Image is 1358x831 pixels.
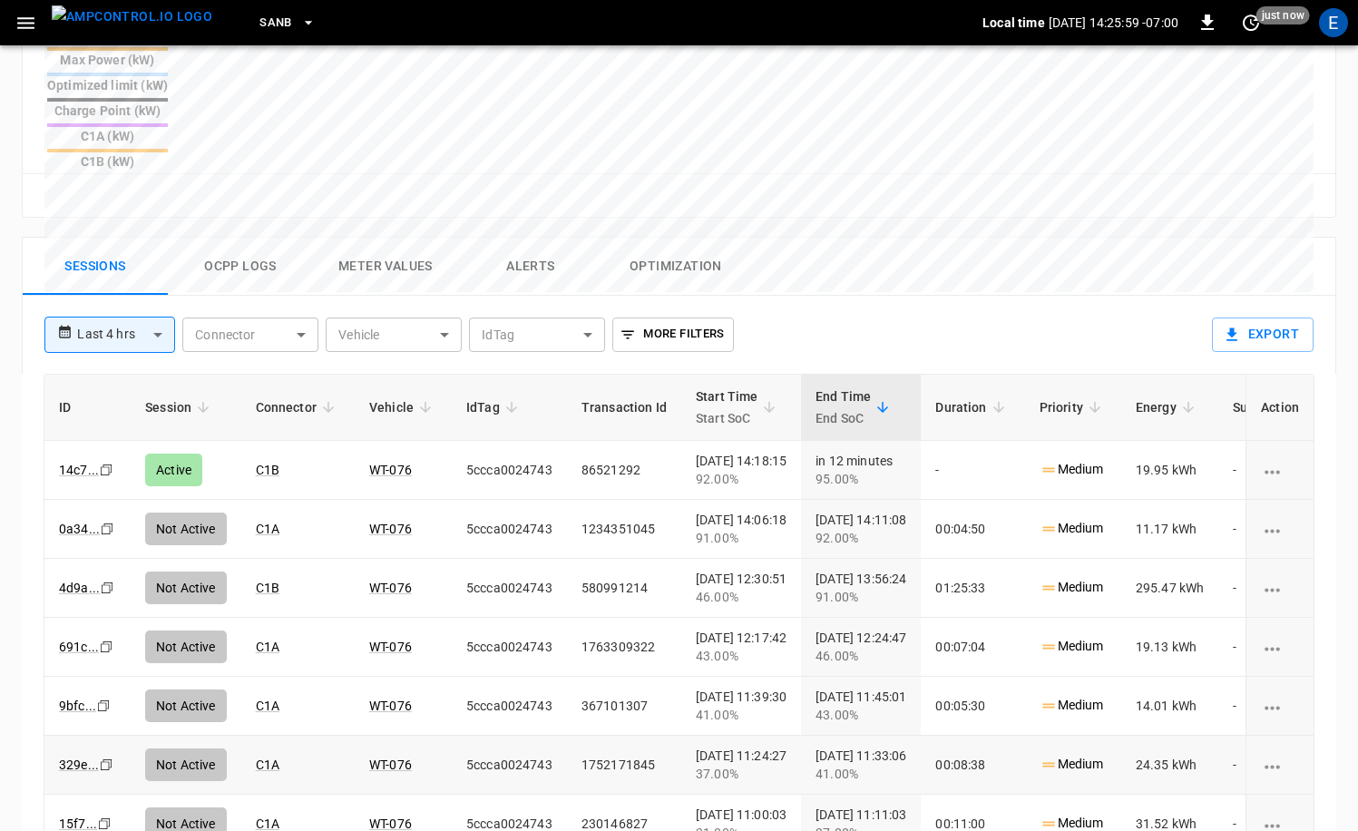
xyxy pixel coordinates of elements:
div: 41.00% [696,706,786,724]
p: End SoC [816,407,871,429]
a: C1A [256,816,279,831]
td: 5ccca0024743 [452,677,567,736]
div: copy [98,755,116,775]
div: 91.00% [816,588,906,606]
div: [DATE] 11:33:06 [816,747,906,783]
td: 295.47 kWh [1121,559,1219,618]
div: Not Active [145,689,227,722]
button: SanB [252,5,323,41]
div: [DATE] 12:24:47 [816,629,906,665]
td: - [1218,677,1353,736]
td: 00:07:04 [921,618,1024,677]
div: charging session options [1261,756,1299,774]
td: 19.13 kWh [1121,618,1219,677]
div: charging session options [1261,461,1299,479]
td: 24.35 kWh [1121,736,1219,795]
button: Sessions [23,238,168,296]
span: Session [145,396,215,418]
td: 00:05:30 [921,677,1024,736]
button: Ocpp logs [168,238,313,296]
div: [DATE] 12:30:51 [696,570,786,606]
a: WT-076 [369,816,412,831]
button: Export [1212,318,1314,352]
div: [DATE] 11:24:27 [696,747,786,783]
div: copy [95,696,113,716]
div: Start Time [696,386,758,429]
div: 46.00% [696,588,786,606]
a: C1B [256,581,279,595]
a: C1A [256,640,279,654]
th: Action [1246,375,1314,441]
td: 580991214 [567,559,681,618]
span: Connector [256,396,340,418]
div: 46.00% [816,647,906,665]
span: SanB [259,13,292,34]
button: Optimization [603,238,748,296]
button: set refresh interval [1236,8,1265,37]
a: WT-076 [369,699,412,713]
span: Vehicle [369,396,437,418]
span: just now [1256,6,1310,24]
span: Duration [935,396,1010,418]
p: [DATE] 14:25:59 -07:00 [1049,14,1178,32]
p: Medium [1040,578,1104,597]
button: Meter Values [313,238,458,296]
td: 5ccca0024743 [452,559,567,618]
td: 5ccca0024743 [452,736,567,795]
p: Medium [1040,637,1104,656]
div: Not Active [145,748,227,781]
p: Medium [1040,755,1104,774]
div: 43.00% [696,647,786,665]
p: Local time [982,14,1045,32]
td: 00:08:38 [921,736,1024,795]
th: ID [44,375,131,441]
div: copy [98,637,116,657]
div: Not Active [145,631,227,663]
td: 01:25:33 [921,559,1024,618]
p: Start SoC [696,407,758,429]
div: Last 4 hrs [77,318,175,352]
div: profile-icon [1319,8,1348,37]
span: Start TimeStart SoC [696,386,782,429]
td: 5ccca0024743 [452,618,567,677]
td: 1763309322 [567,618,681,677]
div: [DATE] 11:45:01 [816,688,906,724]
td: 1752171845 [567,736,681,795]
a: C1A [256,699,279,713]
td: 14.01 kWh [1121,677,1219,736]
div: charging session options [1261,697,1299,715]
div: charging session options [1261,520,1299,538]
div: [DATE] 11:39:30 [696,688,786,724]
a: WT-076 [369,758,412,772]
td: - [1218,736,1353,795]
img: ampcontrol.io logo [52,5,212,28]
button: More Filters [612,318,733,352]
div: 43.00% [816,706,906,724]
span: Priority [1040,396,1107,418]
div: charging session options [1261,638,1299,656]
div: [DATE] 12:17:42 [696,629,786,665]
span: End TimeEnd SoC [816,386,894,429]
td: 367101307 [567,677,681,736]
th: Transaction Id [567,375,681,441]
a: WT-076 [369,581,412,595]
a: WT-076 [369,640,412,654]
button: Alerts [458,238,603,296]
div: 37.00% [696,765,786,783]
td: - [1218,559,1353,618]
td: - [1218,618,1353,677]
div: [DATE] 13:56:24 [816,570,906,606]
div: Not Active [145,572,227,604]
span: IdTag [466,396,523,418]
div: copy [99,578,117,598]
div: 41.00% [816,765,906,783]
div: Supply Cost [1233,391,1338,424]
div: charging session options [1261,579,1299,597]
span: Energy [1136,396,1200,418]
a: C1A [256,758,279,772]
p: Medium [1040,696,1104,715]
div: End Time [816,386,871,429]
